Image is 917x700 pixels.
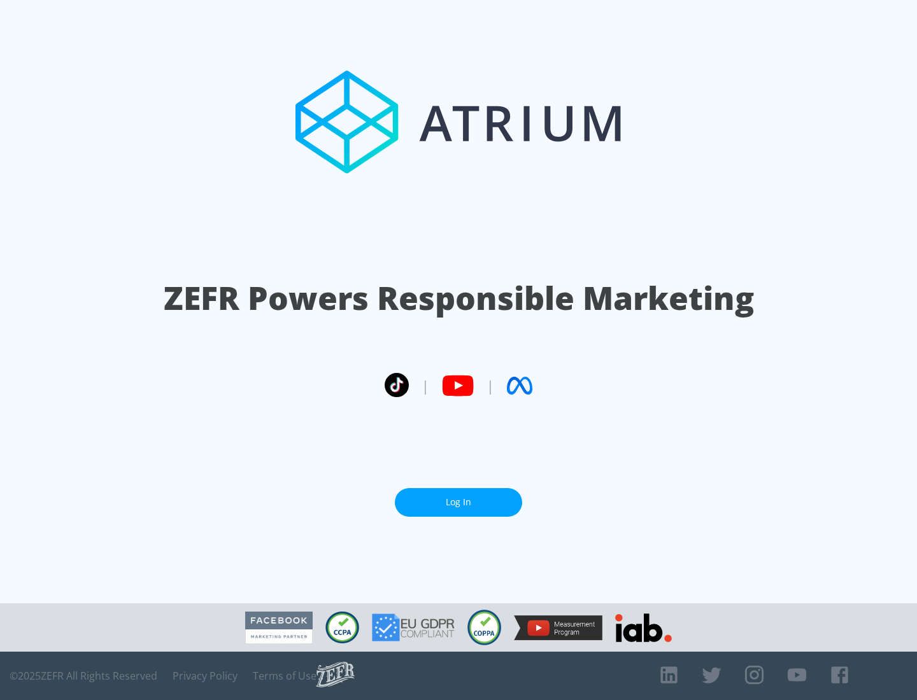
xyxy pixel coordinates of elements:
a: Privacy Policy [173,669,238,682]
img: COPPA Compliant [467,610,501,645]
img: GDPR Compliant [372,613,455,641]
span: | [487,376,494,395]
a: Terms of Use [253,669,316,682]
span: © 2025 ZEFR All Rights Reserved [10,669,157,682]
h1: ZEFR Powers Responsible Marketing [164,276,754,320]
img: Facebook Marketing Partner [245,612,313,644]
img: YouTube Measurement Program [514,615,602,640]
a: Log In [395,488,522,517]
img: IAB [615,613,672,642]
img: CCPA Compliant [325,612,359,643]
span: | [422,376,429,395]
